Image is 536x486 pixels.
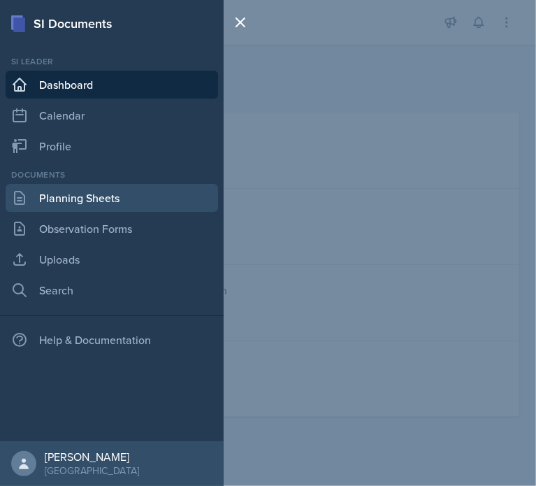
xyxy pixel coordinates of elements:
[6,71,218,99] a: Dashboard
[6,184,218,212] a: Planning Sheets
[6,101,218,129] a: Calendar
[6,215,218,243] a: Observation Forms
[6,326,218,354] div: Help & Documentation
[6,132,218,160] a: Profile
[6,169,218,181] div: Documents
[6,276,218,304] a: Search
[45,450,139,464] div: [PERSON_NAME]
[45,464,139,478] div: [GEOGRAPHIC_DATA]
[6,55,218,68] div: Si leader
[6,245,218,273] a: Uploads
